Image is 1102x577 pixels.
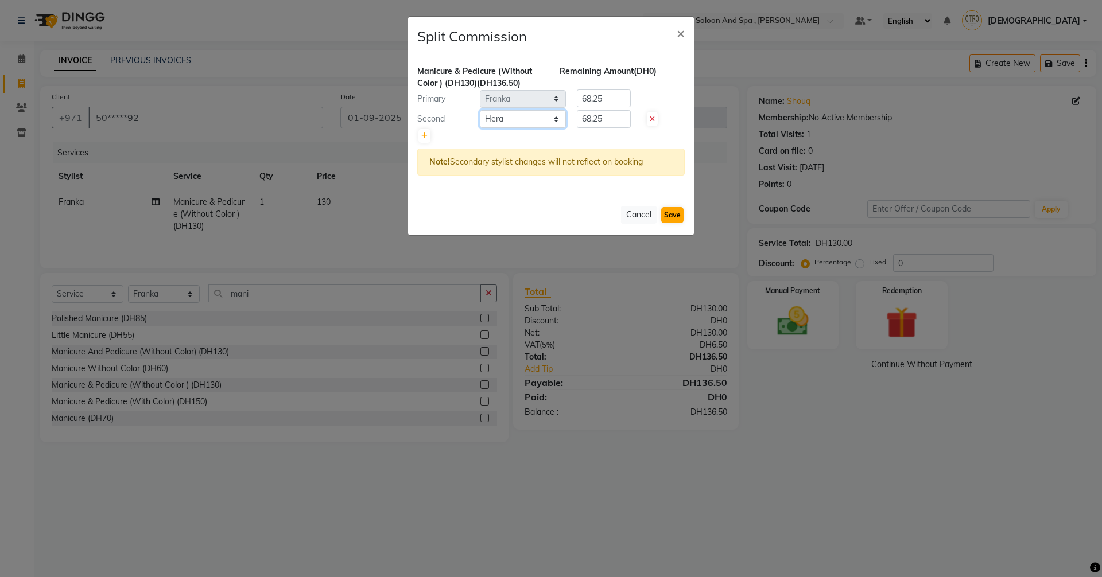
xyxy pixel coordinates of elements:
button: Cancel [621,206,657,224]
span: (DH136.50) [477,78,521,88]
span: Manicure & Pedicure (Without Color ) (DH130) [417,66,532,88]
h4: Split Commission [417,26,527,46]
button: Close [668,17,694,49]
div: Secondary stylist changes will not reflect on booking [417,149,685,176]
button: Save [661,207,684,223]
span: Remaining Amount [560,66,634,76]
span: × [677,24,685,41]
div: Second [409,113,480,125]
span: (DH0) [634,66,657,76]
strong: Note! [429,157,450,167]
div: Primary [409,93,480,105]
